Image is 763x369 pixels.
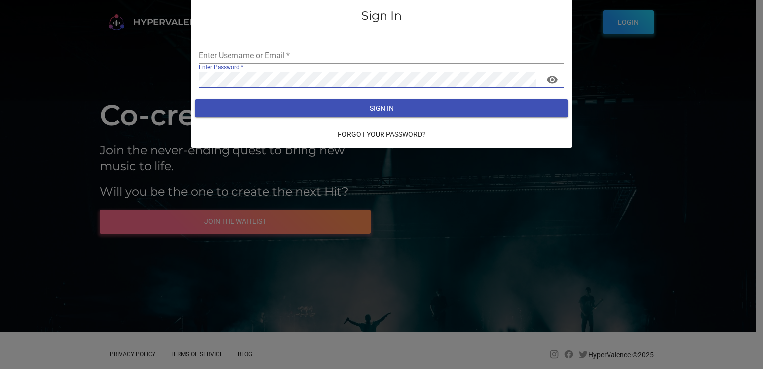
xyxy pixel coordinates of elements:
[334,125,430,144] button: Forgot your password?
[199,64,564,88] div: Enter Password
[199,40,564,64] div: Enter Username or Email
[199,64,243,70] label: Enter Password
[338,128,426,141] span: Forgot your password?
[203,102,560,115] span: Sign In
[199,8,564,24] span: Sign In
[195,99,568,118] button: Sign In
[540,68,564,92] button: Toggle Password Visibility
